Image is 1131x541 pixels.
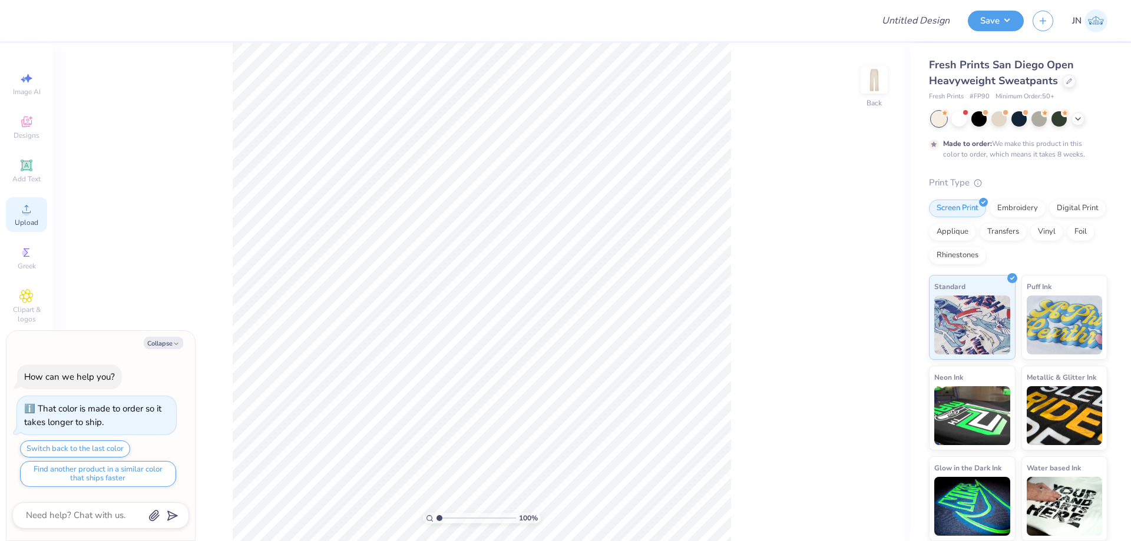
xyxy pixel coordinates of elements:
div: That color is made to order so it takes longer to ship. [24,403,161,428]
span: # FP90 [970,92,990,102]
img: Puff Ink [1027,296,1103,354]
img: Metallic & Glitter Ink [1027,386,1103,445]
span: Fresh Prints [929,92,964,102]
div: Back [867,98,882,108]
img: Jacky Noya [1084,9,1107,32]
img: Water based Ink [1027,477,1103,536]
img: Neon Ink [934,386,1010,445]
div: Print Type [929,176,1107,190]
div: Digital Print [1049,200,1106,217]
span: Fresh Prints San Diego Open Heavyweight Sweatpants [929,58,1074,88]
div: Applique [929,223,976,241]
span: JN [1072,14,1082,28]
button: Find another product in a similar color that ships faster [20,461,176,487]
div: Foil [1067,223,1094,241]
span: Standard [934,280,965,293]
span: Add Text [12,174,41,184]
div: Embroidery [990,200,1046,217]
div: How can we help you? [24,371,115,383]
div: Rhinestones [929,247,986,264]
div: Vinyl [1030,223,1063,241]
a: JN [1072,9,1107,32]
span: Neon Ink [934,371,963,383]
span: Image AI [13,87,41,97]
span: Upload [15,218,38,227]
span: Designs [14,131,39,140]
div: We make this product in this color to order, which means it takes 8 weeks. [943,138,1088,160]
span: Puff Ink [1027,280,1051,293]
span: Minimum Order: 50 + [996,92,1054,102]
div: Transfers [980,223,1027,241]
button: Switch back to the last color [20,440,130,457]
span: Greek [18,261,36,271]
img: Back [862,68,886,92]
img: Glow in the Dark Ink [934,477,1010,536]
strong: Made to order: [943,139,992,148]
img: Standard [934,296,1010,354]
span: 100 % [519,513,538,523]
span: Glow in the Dark Ink [934,462,1001,474]
button: Collapse [144,337,183,349]
div: Screen Print [929,200,986,217]
button: Save [968,11,1024,31]
input: Untitled Design [872,9,959,32]
span: Clipart & logos [6,305,47,324]
span: Water based Ink [1027,462,1081,474]
span: Metallic & Glitter Ink [1027,371,1096,383]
